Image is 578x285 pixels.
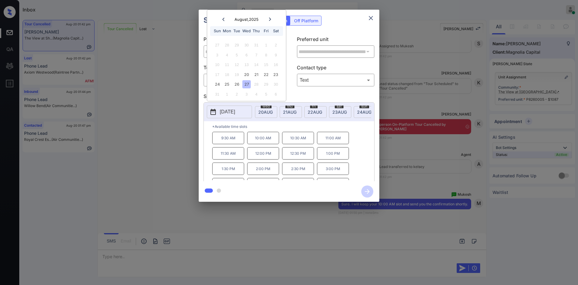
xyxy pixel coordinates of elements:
[258,109,273,115] span: 20 AUG
[262,51,270,59] div: Not available Friday, August 8th, 2025
[272,90,280,98] div: Not available Saturday, September 6th, 2025
[282,147,314,160] p: 12:30 PM
[280,106,302,118] div: date-select
[233,90,241,98] div: Not available Tuesday, September 2nd, 2025
[223,51,231,59] div: Not available Monday, August 4th, 2025
[308,109,322,115] span: 22 AUG
[233,71,241,79] div: Not available Tuesday, August 19th, 2025
[212,147,244,160] p: 11:30 AM
[262,41,270,49] div: Not available Friday, August 1st, 2025
[212,132,244,144] p: 9:30 AM
[252,90,260,98] div: Not available Thursday, September 4th, 2025
[291,16,321,25] div: Off Platform
[204,93,374,102] p: Select slot
[297,36,375,45] p: Preferred unit
[233,51,241,59] div: Not available Tuesday, August 5th, 2025
[317,178,349,190] p: 5:00 PM
[247,163,279,175] p: 2:00 PM
[262,71,270,79] div: Choose Friday, August 22nd, 2025
[317,132,349,144] p: 11:00 AM
[317,163,349,175] p: 3:00 PM
[212,163,244,175] p: 1:30 PM
[358,184,377,199] button: btn-next
[282,178,314,190] p: 4:30 PM
[272,80,280,88] div: Not available Saturday, August 30th, 2025
[233,27,241,35] div: Tue
[252,61,260,69] div: Not available Thursday, August 14th, 2025
[282,132,314,144] p: 10:30 AM
[213,51,221,59] div: Not available Sunday, August 3rd, 2025
[213,90,221,98] div: Not available Sunday, August 31st, 2025
[242,71,250,79] div: Choose Wednesday, August 20th, 2025
[242,41,250,49] div: Not available Wednesday, July 30th, 2025
[272,71,280,79] div: Choose Saturday, August 23rd, 2025
[247,178,279,190] p: 4:00 PM
[233,80,241,88] div: Choose Tuesday, August 26th, 2025
[213,27,221,35] div: Sun
[357,109,371,115] span: 24 AUG
[233,41,241,49] div: Not available Tuesday, July 29th, 2025
[233,61,241,69] div: Not available Tuesday, August 12th, 2025
[262,27,270,35] div: Fri
[242,90,250,98] div: Not available Wednesday, September 3rd, 2025
[317,147,349,160] p: 1:00 PM
[213,71,221,79] div: Not available Sunday, August 17th, 2025
[272,27,280,35] div: Sat
[255,106,277,118] div: date-select
[252,80,260,88] div: Not available Thursday, August 28th, 2025
[223,41,231,49] div: Not available Monday, July 28th, 2025
[252,51,260,59] div: Not available Thursday, August 7th, 2025
[242,61,250,69] div: Not available Wednesday, August 13th, 2025
[262,90,270,98] div: Not available Friday, September 5th, 2025
[365,12,377,24] button: close
[207,106,252,118] button: [DATE]
[223,61,231,69] div: Not available Monday, August 11th, 2025
[242,80,250,88] div: Choose Wednesday, August 27th, 2025
[213,41,221,49] div: Not available Sunday, July 27th, 2025
[285,105,294,108] span: thu
[283,109,297,115] span: 21 AUG
[199,10,260,31] h2: Schedule Tour
[310,105,318,108] span: fri
[213,80,221,88] div: Choose Sunday, August 24th, 2025
[212,121,374,132] p: *Available time slots
[242,27,250,35] div: Wed
[242,51,250,59] div: Not available Wednesday, August 6th, 2025
[329,106,351,118] div: date-select
[297,64,375,74] p: Contact type
[272,51,280,59] div: Not available Saturday, August 9th, 2025
[252,27,260,35] div: Thu
[272,61,280,69] div: Not available Saturday, August 16th, 2025
[212,178,244,190] p: 3:30 PM
[252,71,260,79] div: Choose Thursday, August 21st, 2025
[359,105,369,108] span: sun
[204,64,281,74] p: Tour type
[272,41,280,49] div: Not available Saturday, August 2nd, 2025
[223,90,231,98] div: Not available Monday, September 1st, 2025
[205,75,280,85] div: In Person
[220,108,235,116] p: [DATE]
[298,75,373,85] div: Text
[304,106,327,118] div: date-select
[332,109,347,115] span: 23 AUG
[261,105,272,108] span: wed
[262,61,270,69] div: Not available Friday, August 15th, 2025
[204,36,281,45] p: Preferred community
[223,71,231,79] div: Not available Monday, August 18th, 2025
[223,27,231,35] div: Mon
[247,132,279,144] p: 10:00 AM
[213,61,221,69] div: Not available Sunday, August 10th, 2025
[252,41,260,49] div: Not available Thursday, July 31st, 2025
[262,80,270,88] div: Not available Friday, August 29th, 2025
[209,40,284,99] div: month 2025-08
[354,106,376,118] div: date-select
[282,163,314,175] p: 2:30 PM
[335,105,343,108] span: sat
[247,147,279,160] p: 12:00 PM
[223,80,231,88] div: Choose Monday, August 25th, 2025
